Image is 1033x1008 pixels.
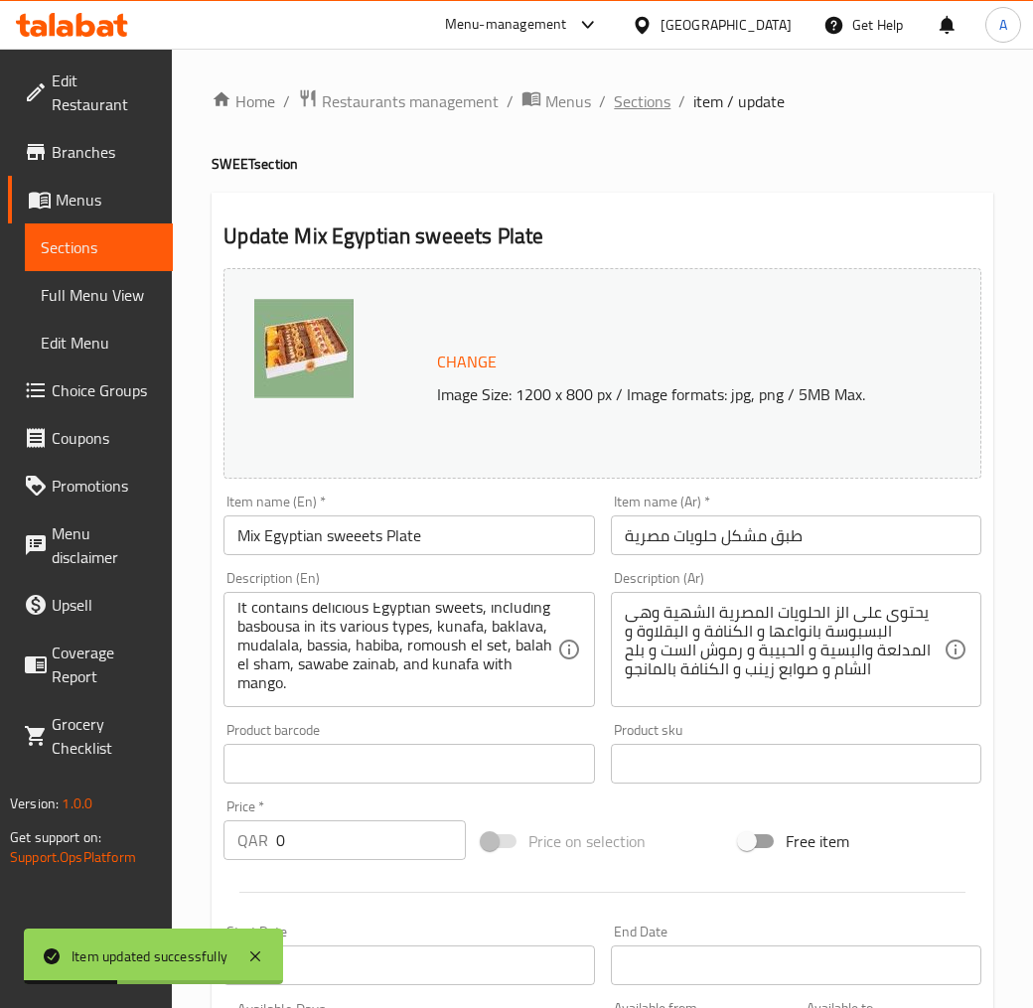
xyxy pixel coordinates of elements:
p: QAR [237,828,268,852]
a: Home [212,89,275,113]
span: Menus [545,89,591,113]
a: Edit Restaurant [8,57,173,128]
input: Enter name Ar [611,515,981,555]
input: Please enter product sku [611,744,981,784]
button: Change [429,342,505,382]
a: Full Menu View [25,271,173,319]
span: Choice Groups [52,378,157,402]
span: Full Menu View [41,283,157,307]
a: Upsell [8,581,173,629]
a: Promotions [8,462,173,509]
a: Sections [614,89,670,113]
span: Change [437,348,497,376]
span: Upsell [52,593,157,617]
span: A [999,14,1007,36]
div: [GEOGRAPHIC_DATA] [661,14,792,36]
li: / [599,89,606,113]
a: Menus [521,88,591,114]
a: Sections [25,223,173,271]
a: Menu disclaimer [8,509,173,581]
a: Support.OpsPlatform [10,844,136,870]
a: Choice Groups [8,366,173,414]
textarea: It contains delicious Egyptian sweets, including basbousa in its various types, kunafa, baklava, ... [237,603,556,697]
span: Version: [10,791,59,816]
span: Menus [56,188,157,212]
span: Get support on: [10,824,101,850]
span: Free item [786,829,849,853]
img: MIX_SWEET638833302748062837.jpg [254,299,354,398]
p: Image Size: 1200 x 800 px / Image formats: jpg, png / 5MB Max. [429,382,951,406]
a: Menus [8,176,173,223]
span: Menu disclaimer [52,521,157,569]
span: Restaurants management [322,89,499,113]
span: Price on selection [528,829,646,853]
span: Grocery Checklist [52,712,157,760]
a: Branches [8,128,173,176]
li: / [507,89,514,113]
div: Item updated successfully [72,945,227,967]
span: Sections [41,235,157,259]
div: Menu-management [445,13,567,37]
a: Coupons [8,414,173,462]
input: Enter name En [223,515,594,555]
span: Edit Restaurant [52,69,157,116]
li: / [283,89,290,113]
span: Promotions [52,474,157,498]
span: Coupons [52,426,157,450]
h2: Update Mix Egyptian sweeets Plate [223,221,981,251]
li: / [678,89,685,113]
input: Please enter product barcode [223,744,594,784]
a: Coverage Report [8,629,173,700]
span: Edit Menu [41,331,157,355]
a: Restaurants management [298,88,499,114]
input: Please enter price [276,820,466,860]
span: Branches [52,140,157,164]
span: 1.0.0 [62,791,92,816]
span: item / update [693,89,785,113]
span: Coverage Report [52,641,157,688]
a: Edit Menu [25,319,173,366]
nav: breadcrumb [212,88,993,114]
a: Grocery Checklist [8,700,173,772]
h4: SWEET section [212,154,993,174]
textarea: يحتوى على الز الحلويات المصرية الشهية وهى البسبوسة بانواعها و الكنافة و البقلاوة و المدلعة والبسي... [625,603,944,697]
